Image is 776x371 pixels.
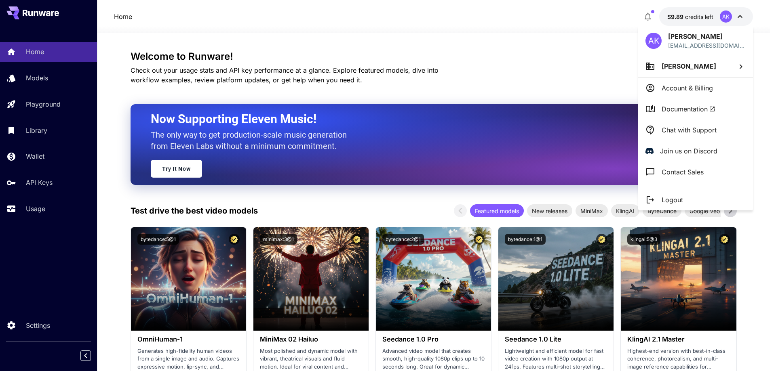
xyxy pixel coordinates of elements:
p: [PERSON_NAME] [668,31,746,41]
div: AK [645,33,662,49]
p: Chat with Support [662,125,717,135]
p: Contact Sales [662,167,704,177]
span: Documentation [662,104,715,114]
p: [EMAIL_ADDRESS][DOMAIN_NAME] [668,41,746,50]
span: [PERSON_NAME] [662,62,716,70]
p: Account & Billing [662,83,713,93]
div: ashwanix007@gmail.com [668,41,746,50]
p: Join us on Discord [660,146,717,156]
p: Logout [662,195,683,205]
button: [PERSON_NAME] [638,55,753,77]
